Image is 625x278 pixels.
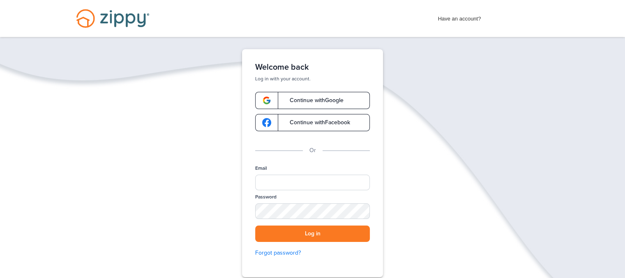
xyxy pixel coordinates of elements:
[255,203,370,219] input: Password
[281,120,350,125] span: Continue with Facebook
[255,165,267,172] label: Email
[255,226,370,242] button: Log in
[262,96,271,105] img: google-logo
[309,146,316,155] p: Or
[255,114,370,131] a: google-logoContinue withFacebook
[255,75,370,82] p: Log in with your account.
[255,248,370,257] a: Forgot password?
[255,194,277,201] label: Password
[255,92,370,109] a: google-logoContinue withGoogle
[255,62,370,72] h1: Welcome back
[255,175,370,190] input: Email
[281,98,344,103] span: Continue with Google
[438,10,481,23] span: Have an account?
[262,118,271,127] img: google-logo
